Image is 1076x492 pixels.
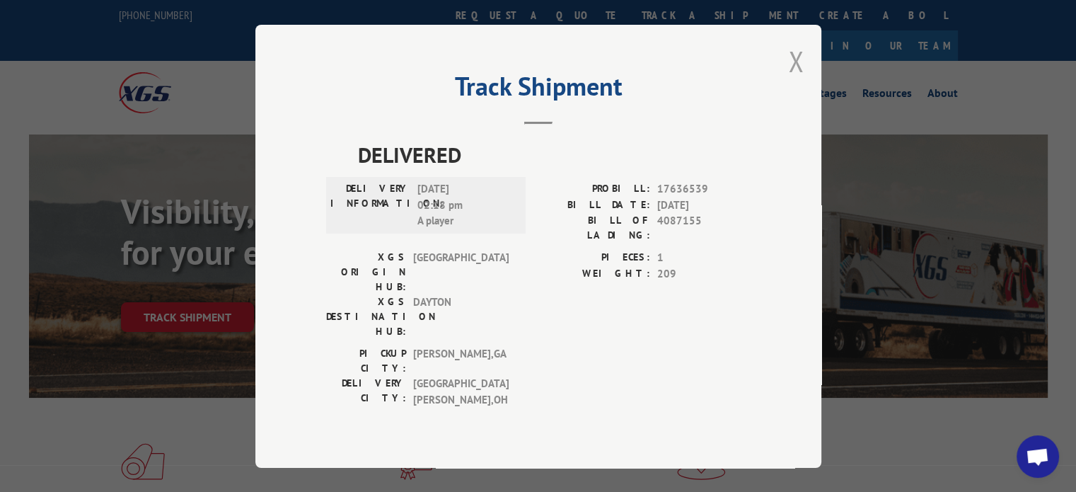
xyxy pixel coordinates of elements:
[413,376,509,408] span: [GEOGRAPHIC_DATA][PERSON_NAME] , OH
[413,294,509,339] span: DAYTON
[1017,435,1059,478] div: Open chat
[657,213,751,243] span: 4087155
[657,265,751,282] span: 209
[326,346,406,376] label: PICKUP CITY:
[657,197,751,213] span: [DATE]
[326,294,406,339] label: XGS DESTINATION HUB:
[788,42,804,80] button: Close modal
[538,213,650,243] label: BILL OF LADING:
[358,139,751,171] span: DELIVERED
[413,250,509,294] span: [GEOGRAPHIC_DATA]
[417,181,513,229] span: [DATE] 02:18 pm A player
[657,250,751,266] span: 1
[538,265,650,282] label: WEIGHT:
[326,76,751,103] h2: Track Shipment
[413,346,509,376] span: [PERSON_NAME] , GA
[326,376,406,408] label: DELIVERY CITY:
[538,197,650,213] label: BILL DATE:
[538,181,650,198] label: PROBILL:
[538,250,650,266] label: PIECES:
[330,181,410,229] label: DELIVERY INFORMATION:
[657,181,751,198] span: 17636539
[326,250,406,294] label: XGS ORIGIN HUB:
